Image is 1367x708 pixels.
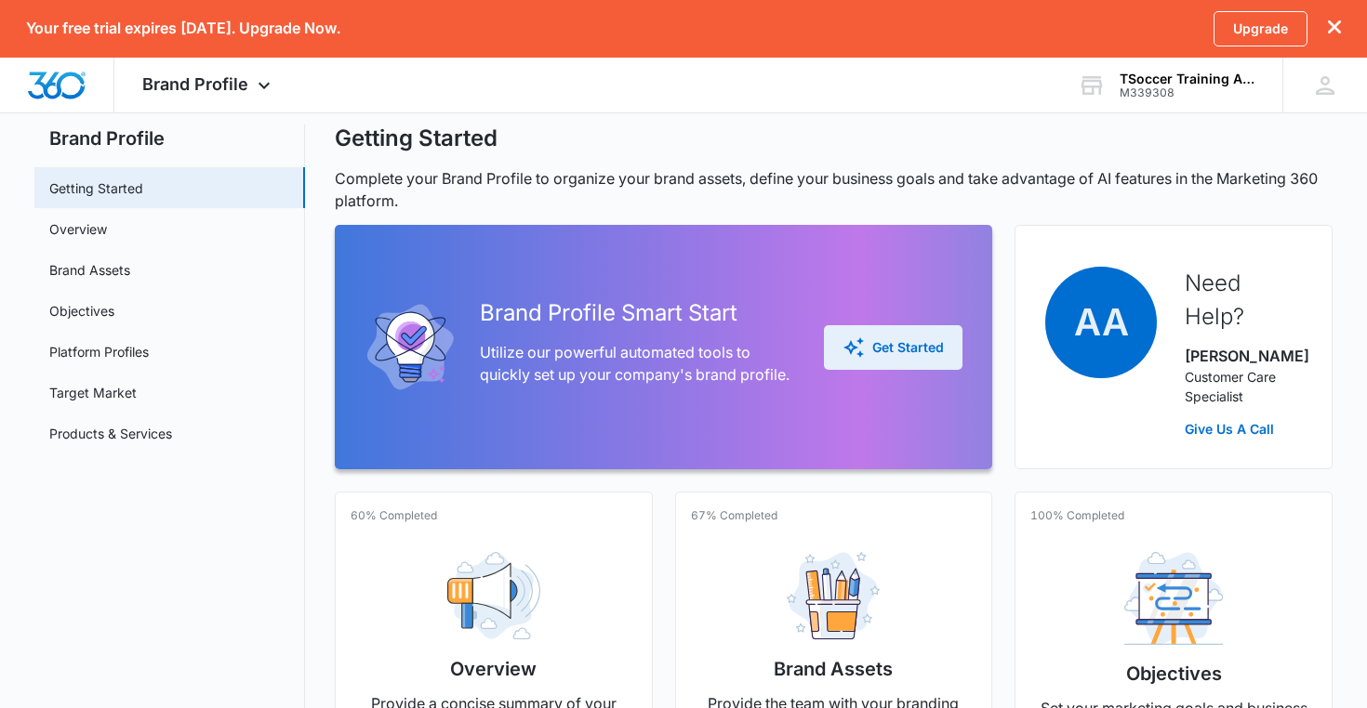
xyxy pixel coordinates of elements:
[1185,367,1302,406] p: Customer Care Specialist
[49,260,130,280] a: Brand Assets
[351,507,437,524] p: 60% Completed
[49,178,143,198] a: Getting Started
[1120,72,1255,86] div: account name
[1185,345,1302,367] p: [PERSON_NAME]
[34,125,305,152] h2: Brand Profile
[774,655,893,683] h2: Brand Assets
[843,336,944,359] div: Get Started
[49,301,114,321] a: Objectives
[480,341,795,386] p: Utilize our powerful automated tools to quickly set up your company's brand profile.
[1185,419,1302,439] a: Give Us A Call
[691,507,777,524] p: 67% Completed
[26,20,340,37] p: Your free trial expires [DATE]. Upgrade Now.
[335,125,498,152] h1: Getting Started
[1045,267,1157,378] span: AA
[1328,20,1341,37] button: dismiss this dialog
[49,219,107,239] a: Overview
[49,424,172,443] a: Products & Services
[1030,507,1124,524] p: 100% Completed
[480,296,795,330] h2: Brand Profile Smart Start
[1185,267,1302,334] h2: Need Help?
[335,167,1334,212] p: Complete your Brand Profile to organize your brand assets, define your business goals and take ad...
[114,58,303,112] div: Brand Profile
[1120,86,1255,99] div: account id
[49,342,149,361] a: Platform Profiles
[142,74,248,94] span: Brand Profile
[49,383,137,402] a: Target Market
[450,655,537,683] h2: Overview
[824,325,962,370] button: Get Started
[1214,11,1307,46] a: Upgrade
[1126,660,1222,688] h2: Objectives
